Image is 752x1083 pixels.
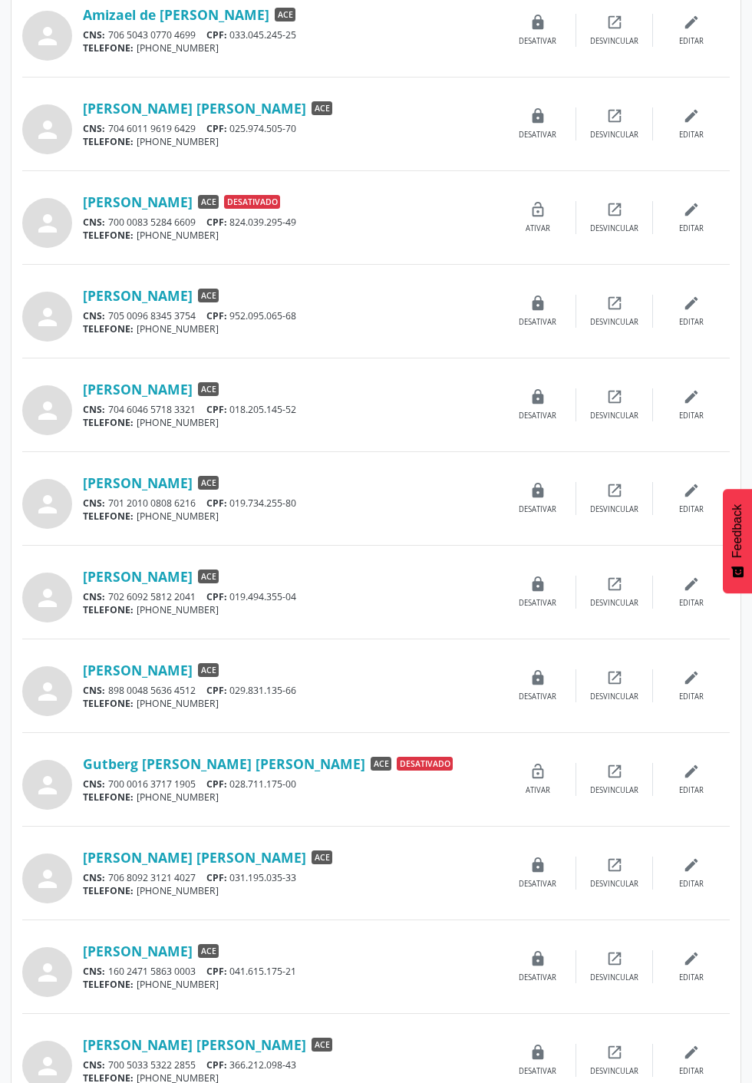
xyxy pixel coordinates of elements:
[529,201,546,218] i: lock_open
[83,381,193,398] a: [PERSON_NAME]
[529,107,546,124] i: lock
[683,482,700,499] i: edit
[606,201,623,218] i: open_in_new
[529,388,546,405] i: lock
[83,403,500,416] div: 704 6046 5718 3321 018.205.145-52
[198,944,219,958] span: ACE
[606,1044,623,1061] i: open_in_new
[312,101,332,115] span: ACE
[83,416,500,429] div: [PHONE_NUMBER]
[590,130,638,140] div: Desvincular
[83,884,134,897] span: TELEFONE:
[83,965,500,978] div: 160 2471 5863 0003 041.615.175-21
[529,576,546,593] i: lock
[224,195,280,209] span: Desativado
[83,871,500,884] div: 706 8092 3121 4027 031.195.035-33
[206,122,227,135] span: CPF:
[606,576,623,593] i: open_in_new
[683,669,700,686] i: edit
[683,576,700,593] i: edit
[83,590,500,603] div: 702 6092 5812 2041 019.494.355-04
[83,510,500,523] div: [PHONE_NUMBER]
[83,510,134,523] span: TELEFONE:
[83,28,500,41] div: 706 5043 0770 4699 033.045.245-25
[83,943,193,959] a: [PERSON_NAME]
[83,662,193,679] a: [PERSON_NAME]
[590,504,638,515] div: Desvincular
[83,791,134,804] span: TELEFONE:
[34,303,61,331] i: person
[34,771,61,799] i: person
[679,692,704,702] div: Editar
[590,879,638,890] div: Desvincular
[590,317,638,328] div: Desvincular
[519,879,556,890] div: Desativar
[529,482,546,499] i: lock
[606,388,623,405] i: open_in_new
[606,950,623,967] i: open_in_new
[83,216,500,229] div: 700 0083 5284 6609 824.039.295-49
[529,14,546,31] i: lock
[83,122,500,135] div: 704 6011 9619 6429 025.974.505-70
[679,598,704,609] div: Editar
[83,6,269,23] a: Amizael de [PERSON_NAME]
[683,295,700,312] i: edit
[683,14,700,31] i: edit
[83,497,500,510] div: 701 2010 0808 6216 019.734.255-80
[83,322,134,335] span: TELEFONE:
[206,28,227,41] span: CPF:
[679,785,704,796] div: Editar
[606,295,623,312] i: open_in_new
[83,568,193,585] a: [PERSON_NAME]
[83,122,105,135] span: CNS:
[683,201,700,218] i: edit
[371,757,391,771] span: ACE
[206,871,227,884] span: CPF:
[83,193,193,210] a: [PERSON_NAME]
[679,879,704,890] div: Editar
[683,950,700,967] i: edit
[606,857,623,873] i: open_in_new
[34,865,61,893] i: person
[83,849,306,866] a: [PERSON_NAME] [PERSON_NAME]
[83,684,500,697] div: 898 0048 5636 4512 029.831.135-66
[83,41,500,54] div: [PHONE_NUMBER]
[590,1066,638,1077] div: Desvincular
[519,504,556,515] div: Desativar
[683,388,700,405] i: edit
[679,223,704,234] div: Editar
[198,476,219,490] span: ACE
[606,107,623,124] i: open_in_new
[83,416,134,429] span: TELEFONE:
[83,229,134,242] span: TELEFONE:
[397,757,453,771] span: Desativado
[519,692,556,702] div: Desativar
[206,965,227,978] span: CPF:
[519,36,556,47] div: Desativar
[679,972,704,983] div: Editar
[519,317,556,328] div: Desativar
[83,100,306,117] a: [PERSON_NAME] [PERSON_NAME]
[83,28,105,41] span: CNS:
[34,678,61,705] i: person
[198,663,219,677] span: ACE
[519,972,556,983] div: Desativar
[590,972,638,983] div: Desvincular
[83,474,193,491] a: [PERSON_NAME]
[34,490,61,518] i: person
[83,135,134,148] span: TELEFONE:
[606,669,623,686] i: open_in_new
[731,504,744,558] span: Feedback
[679,504,704,515] div: Editar
[83,229,500,242] div: [PHONE_NUMBER]
[83,978,134,991] span: TELEFONE:
[83,322,500,335] div: [PHONE_NUMBER]
[723,489,752,593] button: Feedback - Mostrar pesquisa
[83,135,500,148] div: [PHONE_NUMBER]
[83,871,105,884] span: CNS:
[526,223,550,234] div: Ativar
[83,590,105,603] span: CNS:
[679,1066,704,1077] div: Editar
[590,411,638,421] div: Desvincular
[83,791,500,804] div: [PHONE_NUMBER]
